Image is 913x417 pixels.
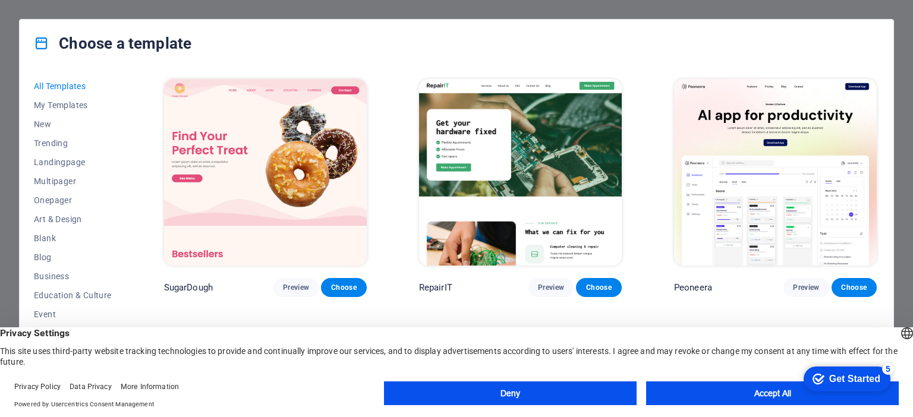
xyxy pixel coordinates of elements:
span: Preview [283,283,309,292]
span: Blog [34,252,112,262]
span: All Templates [34,81,112,91]
button: New [34,115,112,134]
button: Choose [321,278,366,297]
p: RepairIT [419,282,452,293]
button: My Templates [34,96,112,115]
span: Choose [330,283,357,292]
button: Preview [783,278,829,297]
span: Education & Culture [34,290,112,300]
p: Peoneera [674,282,712,293]
button: Blog [34,248,112,267]
div: Get Started [35,13,86,24]
img: Peoneera [674,79,877,266]
span: Onepager [34,195,112,205]
button: Preview [273,278,319,297]
button: Event [34,305,112,324]
span: Landingpage [34,157,112,167]
span: Business [34,271,112,281]
button: Choose [576,278,621,297]
button: Multipager [34,172,112,191]
button: Preview [528,278,574,297]
button: Trending [34,134,112,153]
span: Preview [793,283,819,292]
button: Landingpage [34,153,112,172]
span: Choose [585,283,612,292]
span: Event [34,309,112,319]
span: New [34,119,112,129]
span: Blank [34,233,112,243]
img: SugarDough [164,79,367,266]
button: Education & Culture [34,286,112,305]
button: Blank [34,229,112,248]
span: Preview [538,283,564,292]
button: Choose [832,278,877,297]
span: Trending [34,138,112,148]
img: RepairIT [419,79,622,266]
p: SugarDough [164,282,213,293]
button: Onepager [34,191,112,210]
span: Multipager [34,176,112,186]
button: Art & Design [34,210,112,229]
span: My Templates [34,100,112,110]
div: 5 [88,2,100,14]
button: All Templates [34,77,112,96]
button: Gastronomy [34,324,112,343]
button: Business [34,267,112,286]
div: Get Started 5 items remaining, 0% complete [10,6,96,31]
span: Art & Design [34,214,112,224]
span: Choose [841,283,867,292]
h4: Choose a template [34,34,191,53]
